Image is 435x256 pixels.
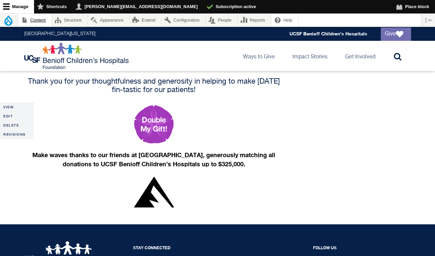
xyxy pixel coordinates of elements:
[32,151,275,168] strong: Make waves thanks to our friends at [GEOGRAPHIC_DATA], generously matching all donations to UCSF ...
[271,13,298,27] a: Help
[18,13,52,27] a: Content
[340,41,381,71] a: Get Involved
[134,105,174,143] img: Double my gift
[88,13,129,27] a: Appearance
[238,13,271,27] a: Reports
[206,13,238,27] a: People
[24,32,95,36] a: [GEOGRAPHIC_DATA][US_STATE]
[238,41,280,71] a: Ways to Give
[24,78,284,94] h4: Thank you for your thoughtfulness and generosity in helping to make [DATE] fin-tastic for our pat...
[134,176,174,207] img: Nexa logo
[24,176,284,207] a: Double Your Gift!
[381,27,411,41] a: Give
[287,41,333,71] a: Impact Stories
[161,13,205,27] a: Configuration
[289,31,367,37] a: UCSF Benioff Children's Hospitals
[24,42,130,69] img: Logo for UCSF Benioff Children's Hospitals Foundation
[422,13,435,27] button: Vertical orientation
[130,13,161,27] a: Extend
[52,13,88,27] a: Structure
[24,105,284,143] a: Make a gift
